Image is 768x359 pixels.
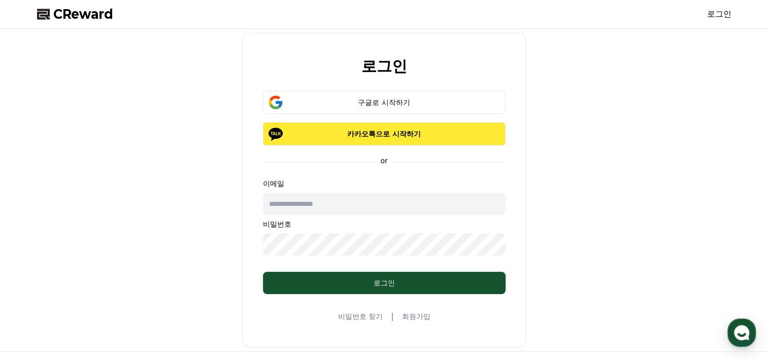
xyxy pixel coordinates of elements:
[93,291,105,299] span: 대화
[263,272,506,294] button: 로그인
[263,122,506,146] button: 카카오톡으로 시작하기
[361,58,407,75] h2: 로그인
[278,97,491,107] div: 구글로 시작하기
[67,275,131,300] a: 대화
[131,275,195,300] a: 설정
[263,178,506,189] p: 이메일
[32,290,38,298] span: 홈
[37,6,113,22] a: CReward
[374,156,393,166] p: or
[402,311,430,321] a: 회원가입
[707,8,731,20] a: 로그인
[278,129,491,139] p: 카카오톡으로 시작하기
[53,6,113,22] span: CReward
[3,275,67,300] a: 홈
[338,311,383,321] a: 비밀번호 찾기
[157,290,169,298] span: 설정
[391,310,393,322] span: |
[283,278,485,288] div: 로그인
[263,91,506,114] button: 구글로 시작하기
[263,219,506,229] p: 비밀번호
